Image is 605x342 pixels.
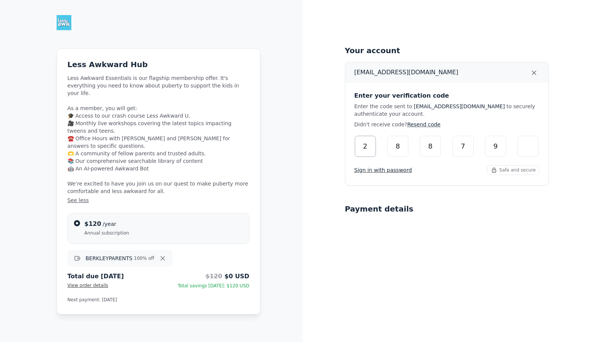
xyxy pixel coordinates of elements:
[86,255,132,262] p: BERKLEYPARENTS
[134,255,154,261] span: 100% off
[354,121,539,128] div: Didn't receive code?
[354,103,539,118] div: Enter the code sent to to securely authenticate your account.
[68,273,124,280] span: Total due [DATE]
[407,121,440,128] button: Resend code
[355,136,376,157] input: Please enter verification code. Digit 1
[68,283,108,288] span: View order details
[68,196,249,204] button: See less
[499,167,536,173] span: Safe and secure
[354,167,412,173] span: Sign in with password
[345,45,549,56] h5: Your account
[68,74,249,204] span: Less Awkward Essentials is our flagship membership offer. It's everything you need to know about ...
[85,230,129,236] span: Annual subscription
[354,90,539,101] h5: Enter your verification code
[68,281,108,290] button: View order details
[354,69,459,76] p: [EMAIL_ADDRESS][DOMAIN_NAME]
[68,60,148,69] span: Less Awkward Hub
[103,221,116,227] span: /year
[420,136,441,157] input: Digit 3
[387,136,408,157] input: Digit 2
[68,296,249,304] p: Next payment: [DATE]
[354,164,412,176] button: Sign in with password
[453,136,474,157] input: Digit 4
[414,103,505,109] span: [EMAIL_ADDRESS][DOMAIN_NAME]
[178,283,249,288] span: Total savings [DATE]: $120 USD
[225,273,249,280] span: $0 USD
[74,220,80,226] input: $120/yearAnnual subscription
[517,136,539,157] input: Digit 6
[85,220,102,227] span: $120
[345,204,414,214] h5: Payment details
[205,273,222,280] span: $120
[485,136,506,157] input: Digit 5
[407,121,440,127] span: Resend code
